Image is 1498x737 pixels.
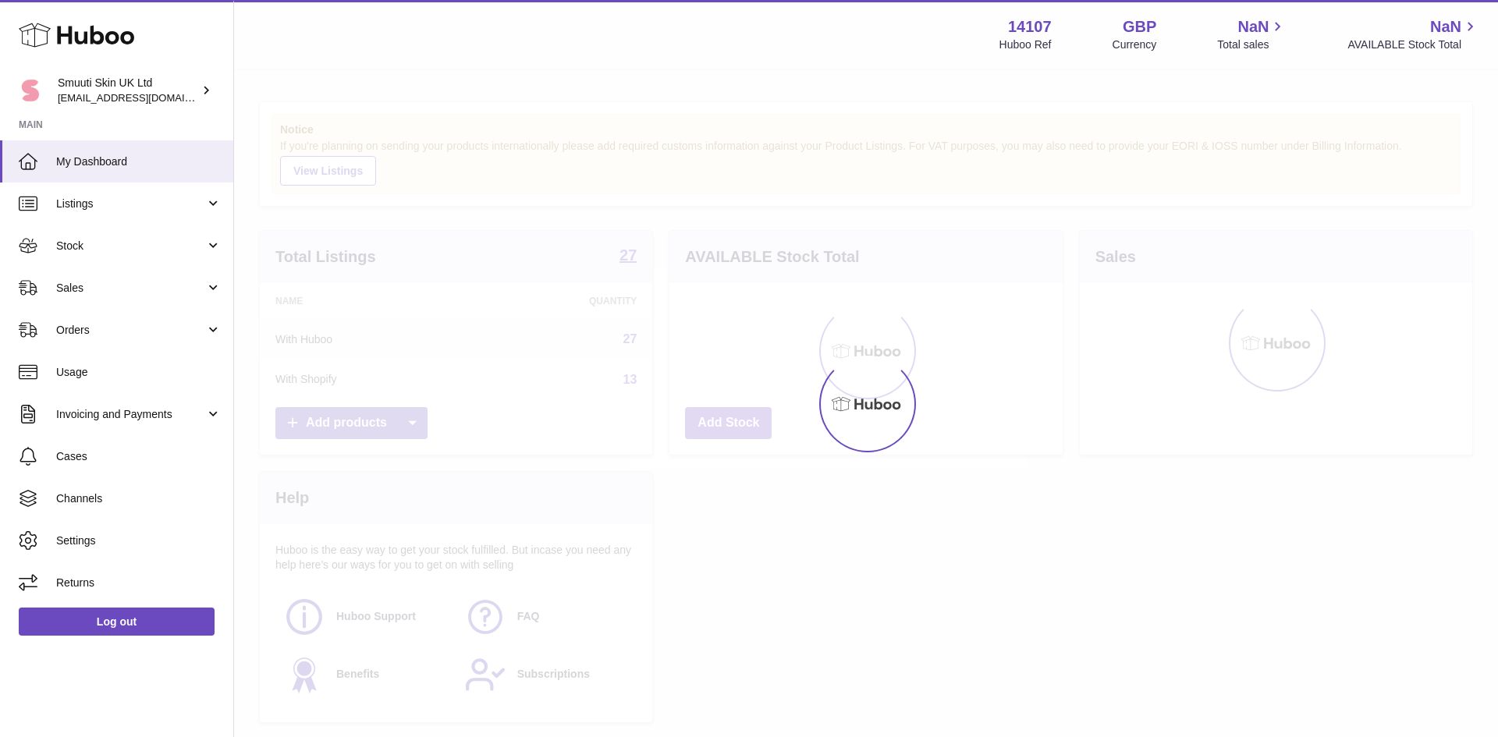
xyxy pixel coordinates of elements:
div: Huboo Ref [999,37,1052,52]
span: Orders [56,323,205,338]
div: Currency [1113,37,1157,52]
span: Channels [56,491,222,506]
span: Stock [56,239,205,253]
a: NaN AVAILABLE Stock Total [1347,16,1479,52]
span: NaN [1430,16,1461,37]
span: AVAILABLE Stock Total [1347,37,1479,52]
span: Listings [56,197,205,211]
strong: 14107 [1008,16,1052,37]
span: NaN [1237,16,1269,37]
span: Settings [56,533,222,548]
div: Smuuti Skin UK Ltd [58,76,198,105]
span: Returns [56,576,222,590]
span: Invoicing and Payments [56,407,205,422]
strong: GBP [1123,16,1156,37]
a: NaN Total sales [1217,16,1287,52]
span: Usage [56,365,222,380]
span: Cases [56,449,222,464]
span: My Dashboard [56,154,222,169]
span: [EMAIL_ADDRESS][DOMAIN_NAME] [58,91,229,104]
img: internalAdmin-14107@internal.huboo.com [19,79,42,102]
a: Log out [19,608,215,636]
span: Total sales [1217,37,1287,52]
span: Sales [56,281,205,296]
